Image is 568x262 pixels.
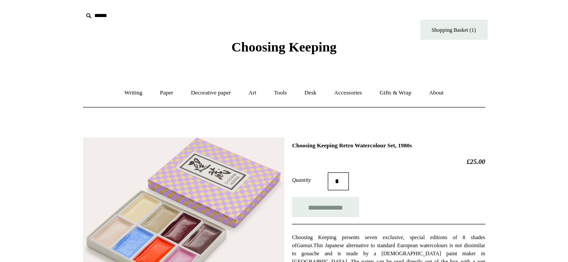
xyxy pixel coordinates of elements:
[266,81,295,105] a: Tools
[116,81,150,105] a: Writing
[231,47,336,53] a: Choosing Keeping
[296,242,313,249] em: Gansai.
[371,81,419,105] a: Gifts & Wrap
[292,176,328,184] label: Quantity
[241,81,264,105] a: Art
[420,20,488,40] a: Shopping Basket (1)
[183,81,239,105] a: Decorative paper
[152,81,181,105] a: Paper
[421,81,452,105] a: About
[292,142,485,149] h1: Choosing Keeping Retro Watercolour Set, 1980s
[292,158,485,166] h2: £25.00
[296,81,325,105] a: Desk
[326,81,370,105] a: Accessories
[231,39,336,54] span: Choosing Keeping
